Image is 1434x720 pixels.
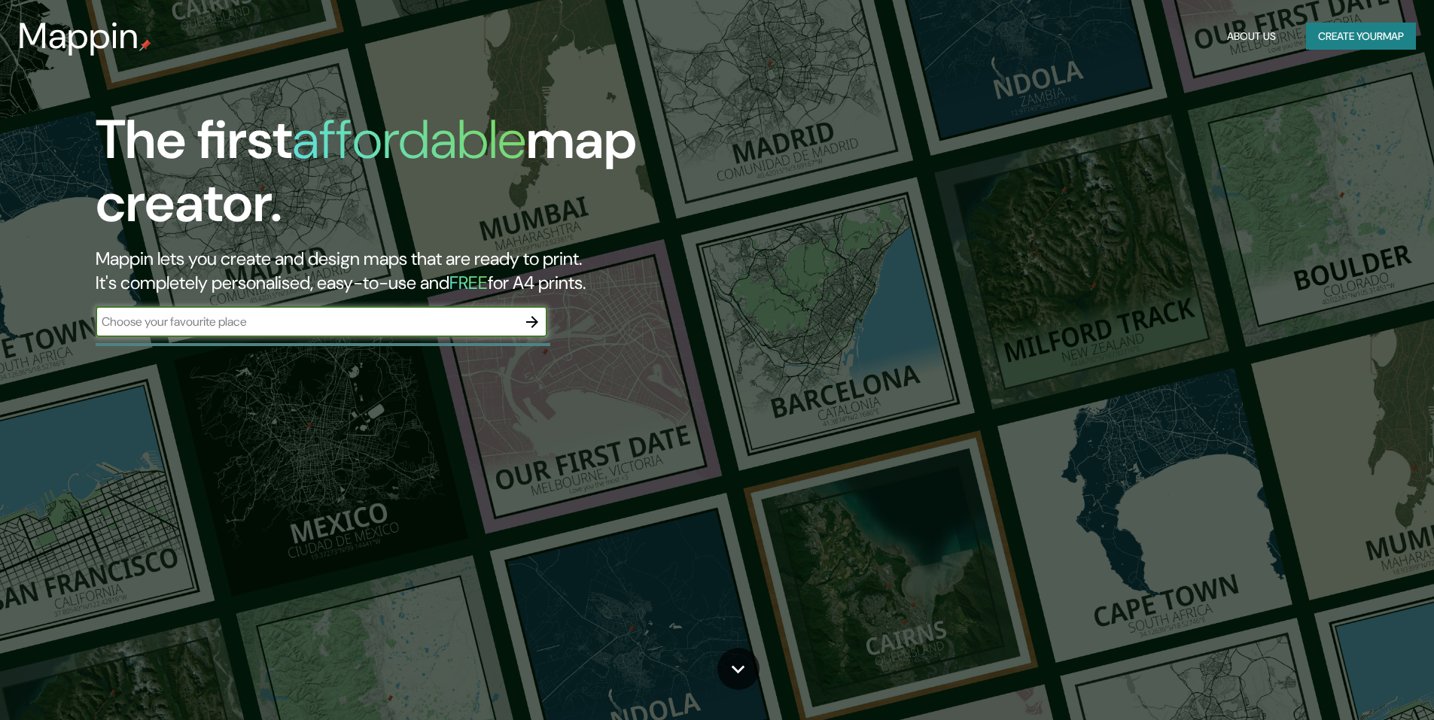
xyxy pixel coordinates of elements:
h2: Mappin lets you create and design maps that are ready to print. It's completely personalised, eas... [96,247,813,295]
button: Create yourmap [1306,23,1416,50]
input: Choose your favourite place [96,313,517,330]
h3: Mappin [18,15,139,57]
img: mappin-pin [139,39,151,51]
button: About Us [1221,23,1282,50]
iframe: Help widget launcher [1300,661,1417,703]
h1: The first map creator. [96,108,813,247]
h1: affordable [292,105,526,175]
h5: FREE [449,271,488,294]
